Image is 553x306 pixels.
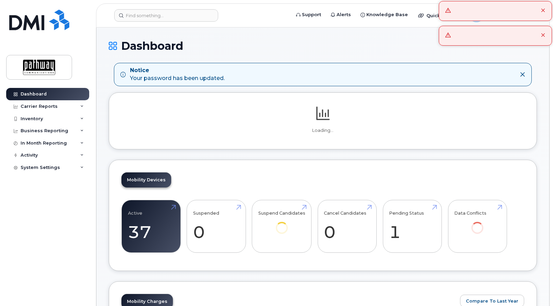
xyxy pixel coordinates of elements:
a: Active 37 [128,204,174,249]
a: Cancel Candidates 0 [324,204,370,249]
a: Mobility Devices [121,172,171,188]
h1: Dashboard [109,40,537,52]
p: Loading... [121,127,524,134]
strong: Notice [130,67,225,75]
div: Your password has been updated. [130,67,225,82]
a: Pending Status 1 [389,204,435,249]
a: Suspended 0 [193,204,239,249]
span: Compare To Last Year [466,298,518,304]
a: Suspend Candidates [258,204,305,243]
a: Data Conflicts [454,204,501,243]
